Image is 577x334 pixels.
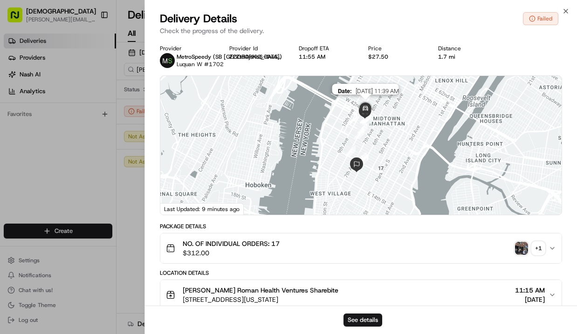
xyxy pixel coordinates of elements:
img: metro_speed_logo.png [160,53,175,68]
input: Clear [24,60,154,70]
span: [PERSON_NAME] Roman Health Ventures Sharebite [183,286,338,295]
div: Location Details [160,269,563,277]
span: 11:15 AM [515,286,545,295]
span: $312.00 [183,248,280,258]
div: Provider Id [229,45,284,52]
img: 1736555255976-a54dd68f-1ca7-489b-9aae-adbdc363a1c4 [9,89,26,106]
button: Start new chat [158,92,170,103]
span: API Documentation [88,135,150,144]
img: photo_proof_of_pickup image [515,242,528,255]
div: 11:55 AM [299,53,353,61]
button: photo_proof_of_pickup image+1 [515,242,545,255]
div: 📗 [9,136,17,143]
div: 1.7 mi [438,53,493,61]
div: 6 [357,123,368,134]
div: 💻 [79,136,86,143]
div: + 1 [532,242,545,255]
div: Distance [438,45,493,52]
span: Date : [338,88,352,95]
div: Price [368,45,423,52]
button: Z2ZtdOjsKo6~0wSVST9Sz7rz 9PafJ*rgWe~fY2yNFkBuaBu5 [229,53,284,61]
div: Start new chat [32,89,153,98]
a: 💻API Documentation [75,131,153,148]
div: 17 [376,163,386,173]
div: Package Details [160,223,563,230]
div: Provider [160,45,214,52]
span: NO. OF INDIVIDUAL ORDERS: 17 [183,239,280,248]
a: 📗Knowledge Base [6,131,75,148]
div: Dropoff ETA [299,45,353,52]
div: Last Updated: 9 minutes ago [160,203,244,215]
div: 3 [357,152,367,163]
span: Pylon [93,158,113,165]
a: Powered byPylon [66,157,113,165]
span: MetroSpeedy (SB [GEOGRAPHIC_DATA]) [177,53,282,61]
button: Failed [523,12,558,25]
div: 4 [345,146,356,156]
span: [DATE] 11:39 AM [356,88,399,95]
span: [DATE] [515,295,545,304]
span: Delivery Details [160,11,237,26]
span: Knowledge Base [19,135,71,144]
button: See details [343,314,382,327]
p: Welcome 👋 [9,37,170,52]
img: Nash [9,9,28,28]
div: 5 [354,129,364,139]
span: Luquan W #1702 [177,61,224,68]
button: [PERSON_NAME] Roman Health Ventures Sharebite[STREET_ADDRESS][US_STATE]11:15 AM[DATE] [160,280,562,310]
div: $27.50 [368,53,423,61]
button: NO. OF INDIVIDUAL ORDERS: 17$312.00photo_proof_of_pickup image+1 [160,233,562,263]
span: [STREET_ADDRESS][US_STATE] [183,295,338,304]
p: Check the progress of the delivery. [160,26,563,35]
div: We're available if you need us! [32,98,118,106]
